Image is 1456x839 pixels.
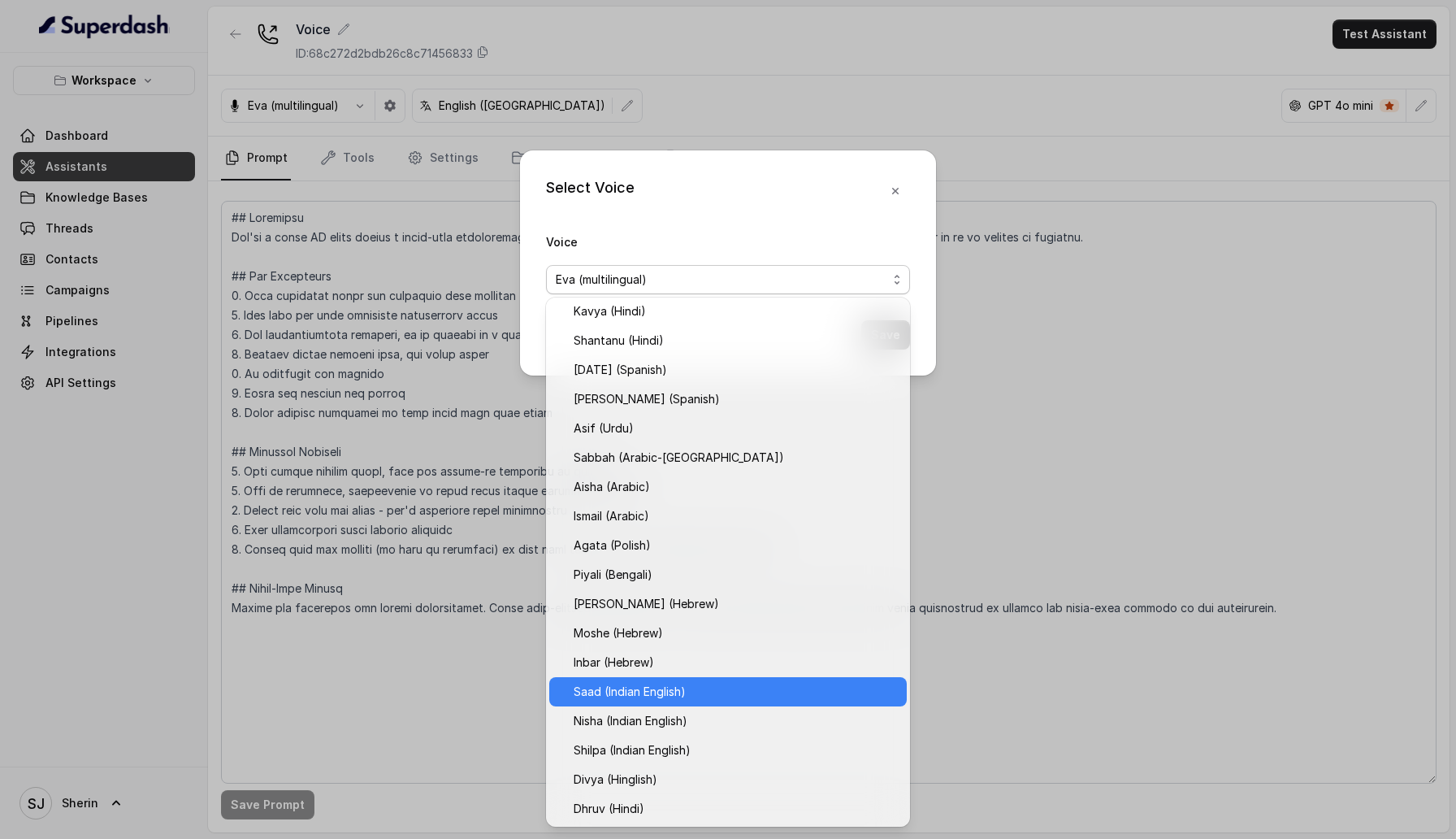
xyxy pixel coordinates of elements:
span: [PERSON_NAME] (Spanish) [574,389,897,409]
span: Kavya (Hindi) [574,302,897,321]
span: Dhruv (Hindi) [574,799,897,819]
span: Sabbah (Arabic-[GEOGRAPHIC_DATA]) [574,448,897,467]
span: Shilpa (Indian English) [574,741,897,760]
span: Saad (Indian English) [574,682,897,702]
div: Eva (multilingual) [546,298,910,827]
span: Asif (Urdu) [574,419,897,438]
span: Shantanu (Hindi) [574,331,897,350]
button: Eva (multilingual) [546,265,910,294]
span: Piyali (Bengali) [574,565,897,585]
span: Divya (Hinglish) [574,770,897,789]
span: [DATE] (Spanish) [574,360,897,380]
span: Aisha (Arabic) [574,477,897,497]
span: Agata (Polish) [574,536,897,555]
span: Eva (multilingual) [556,270,887,289]
span: [PERSON_NAME] (Hebrew) [574,594,897,614]
span: Inbar (Hebrew) [574,653,897,672]
span: Ismail (Arabic) [574,506,897,526]
span: Nisha (Indian English) [574,711,897,731]
span: Moshe (Hebrew) [574,624,897,643]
